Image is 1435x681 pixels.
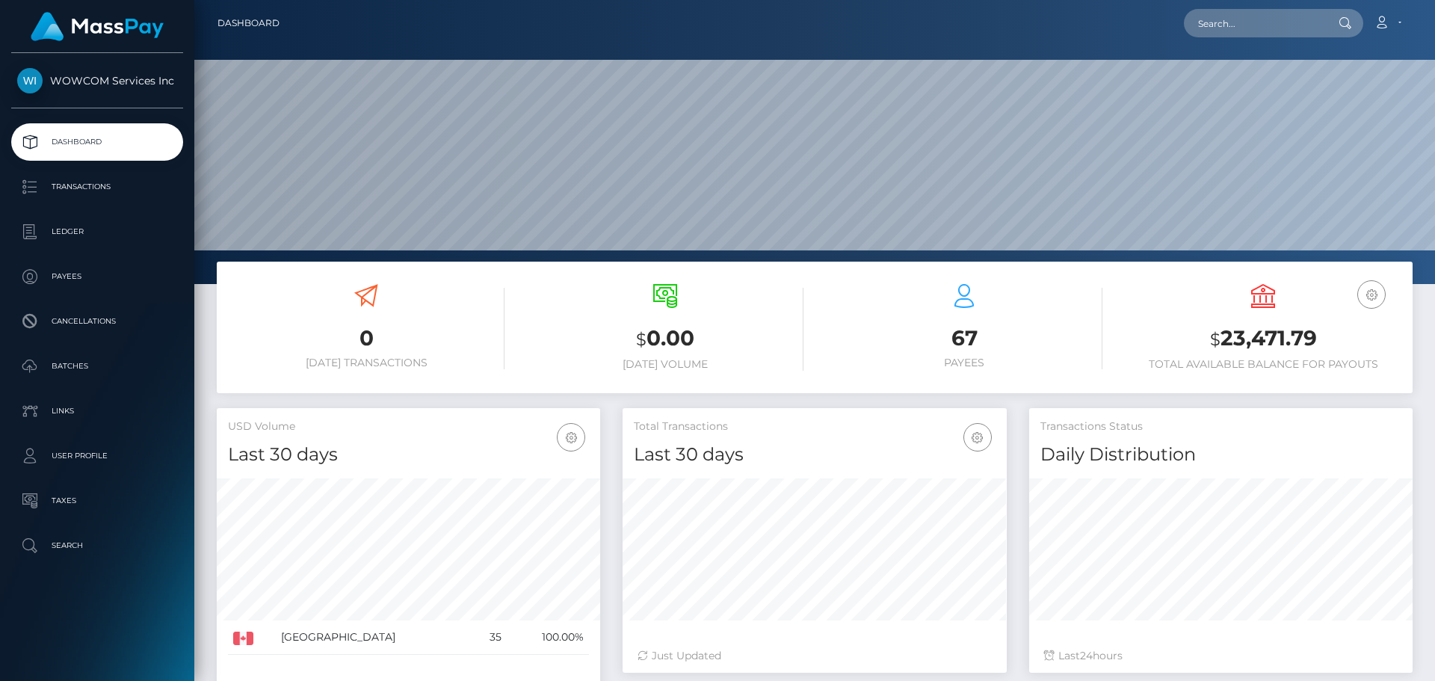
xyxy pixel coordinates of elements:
[17,176,177,198] p: Transactions
[826,324,1102,353] h3: 67
[228,357,504,369] h6: [DATE] Transactions
[1040,442,1401,468] h4: Daily Distribution
[1040,419,1401,434] h5: Transactions Status
[527,358,803,371] h6: [DATE] Volume
[276,620,472,655] td: [GEOGRAPHIC_DATA]
[1080,649,1093,662] span: 24
[638,648,991,664] div: Just Updated
[11,527,183,564] a: Search
[228,442,589,468] h4: Last 30 days
[17,445,177,467] p: User Profile
[826,357,1102,369] h6: Payees
[11,482,183,520] a: Taxes
[11,123,183,161] a: Dashboard
[11,168,183,206] a: Transactions
[17,490,177,512] p: Taxes
[11,303,183,340] a: Cancellations
[17,265,177,288] p: Payees
[31,12,164,41] img: MassPay Logo
[1210,329,1220,350] small: $
[1125,358,1401,371] h6: Total Available Balance for Payouts
[17,400,177,422] p: Links
[11,258,183,295] a: Payees
[1125,324,1401,354] h3: 23,471.79
[527,324,803,354] h3: 0.00
[217,7,280,39] a: Dashboard
[17,221,177,243] p: Ledger
[507,620,589,655] td: 100.00%
[634,419,995,434] h5: Total Transactions
[634,442,995,468] h4: Last 30 days
[228,324,504,353] h3: 0
[17,534,177,557] p: Search
[11,348,183,385] a: Batches
[11,392,183,430] a: Links
[11,437,183,475] a: User Profile
[1184,9,1324,37] input: Search...
[11,74,183,87] span: WOWCOM Services Inc
[636,329,646,350] small: $
[17,131,177,153] p: Dashboard
[233,632,253,645] img: CA.png
[1044,648,1398,664] div: Last hours
[11,213,183,250] a: Ledger
[17,68,43,93] img: WOWCOM Services Inc
[472,620,507,655] td: 35
[228,419,589,434] h5: USD Volume
[17,355,177,378] p: Batches
[17,310,177,333] p: Cancellations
